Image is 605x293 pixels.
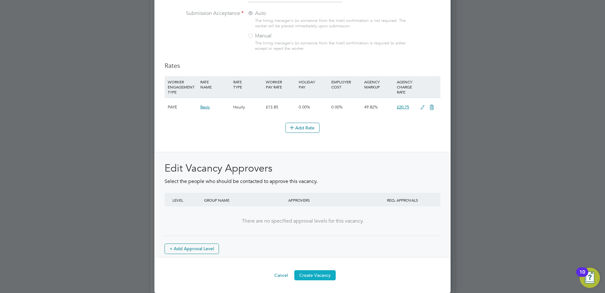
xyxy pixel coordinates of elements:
[171,218,434,225] div: There are no specified approval levels for this vacancy.
[165,162,440,175] h2: Edit Vacancy Approvers
[297,76,330,93] div: HOLIDAY PAY
[580,268,600,288] button: Open Resource Center, 10 new notifications
[232,98,264,116] div: Hourly
[165,244,219,254] button: + Add Approval Level
[255,41,409,51] div: The hiring manager's (or someone from the hirer) confirmation is required to either accept or rej...
[285,123,320,133] button: Add Rate
[363,76,395,93] div: AGENCY MARKUP
[171,193,203,207] div: LEVEL
[247,33,327,39] label: Manual
[166,76,199,98] div: WORKER ENGAGEMENT TYPE
[294,270,336,280] button: Create Vacancy
[264,98,297,116] div: £13.85
[247,10,327,17] label: Auto
[232,76,264,93] div: RATE TYPE
[165,10,244,17] label: Submission Acceptance
[299,104,310,110] span: 0.00%
[264,76,297,93] div: WORKER PAY RATE
[579,272,585,280] div: 10
[397,104,409,110] span: £20.75
[165,62,440,70] h3: Rates
[395,76,417,98] div: AGENCY CHARGE RATE
[203,193,287,207] div: GROUP NAME
[165,178,317,185] span: Select the people who should be contacted to approve this vacancy.
[200,104,210,110] span: Basic
[255,18,409,29] div: The hiring manager's (or someone from the hirer) confirmation is not required. The worker will be...
[269,270,293,280] button: Cancel
[287,193,371,207] div: APPROVERS
[371,193,434,207] div: REQ. APPROVALS
[330,76,362,93] div: EMPLOYER COST
[166,98,199,116] div: PAYE
[199,76,231,93] div: RATE NAME
[364,104,378,110] span: 49.82%
[331,104,343,110] span: 0.00%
